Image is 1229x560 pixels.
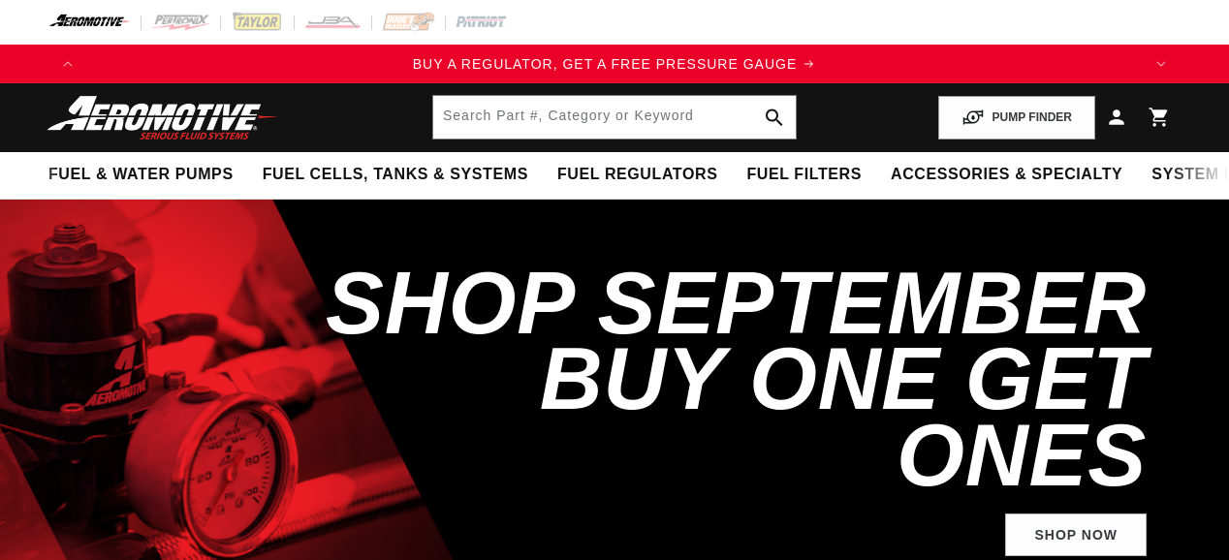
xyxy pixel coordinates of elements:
button: Translation missing: en.sections.announcements.next_announcement [1142,45,1181,83]
summary: Fuel Cells, Tanks & Systems [248,152,543,198]
span: Fuel & Water Pumps [48,165,234,185]
span: Accessories & Specialty [891,165,1122,185]
button: Translation missing: en.sections.announcements.previous_announcement [48,45,87,83]
button: PUMP FINDER [938,96,1095,140]
a: Shop Now [1005,513,1147,557]
summary: Accessories & Specialty [876,152,1137,198]
a: BUY A REGULATOR, GET A FREE PRESSURE GAUGE [87,53,1142,75]
img: Aeromotive [42,95,284,140]
span: Fuel Regulators [557,165,717,185]
summary: Fuel Regulators [543,152,732,198]
input: Search by Part Number, Category or Keyword [433,96,796,139]
div: Announcement [87,53,1142,75]
span: Fuel Cells, Tanks & Systems [263,165,528,185]
summary: Fuel Filters [732,152,876,198]
span: Fuel Filters [746,165,862,185]
span: BUY A REGULATOR, GET A FREE PRESSURE GAUGE [413,56,798,72]
h2: SHOP SEPTEMBER BUY ONE GET ONES [318,265,1147,494]
summary: Fuel & Water Pumps [34,152,248,198]
button: search button [753,96,796,139]
div: 1 of 4 [87,53,1142,75]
